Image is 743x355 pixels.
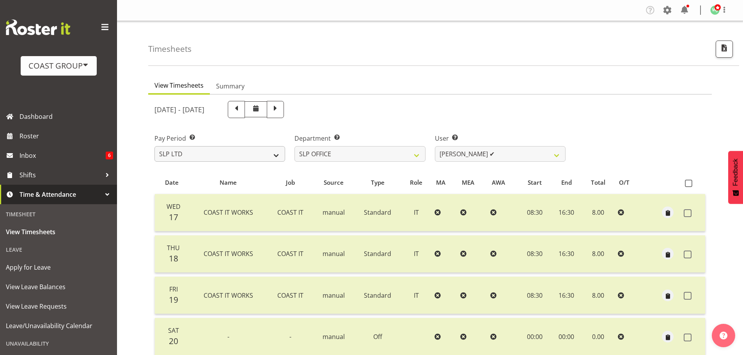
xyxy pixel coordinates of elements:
a: View Leave Requests [2,297,115,316]
div: COAST GROUP [28,60,89,72]
img: help-xxl-2.png [720,332,727,339]
span: Leave/Unavailability Calendar [6,320,111,332]
span: Job [286,178,295,187]
div: Leave [2,242,115,258]
span: Time & Attendance [20,189,101,200]
button: Feedback - Show survey [728,151,743,204]
span: 17 [169,212,178,223]
div: Unavailability [2,336,115,351]
span: IT [414,291,419,300]
h4: Timesheets [148,44,192,53]
span: - [289,332,291,341]
td: 08:30 [519,277,551,314]
span: Apply for Leave [6,261,111,273]
h5: [DATE] - [DATE] [154,105,204,114]
td: 16:30 [551,194,582,231]
span: Roster [20,130,113,142]
span: manual [323,332,345,341]
span: MEA [462,178,474,187]
td: Standard [354,235,401,273]
span: IT [414,208,419,217]
a: View Leave Balances [2,277,115,297]
span: COAST IT WORKS [204,291,253,300]
img: woojin-jung1017.jpg [710,5,720,15]
label: User [435,134,566,143]
span: View Timesheets [154,81,204,90]
label: Pay Period [154,134,285,143]
span: COAST IT [277,249,303,258]
td: 8.00 [582,235,615,273]
a: Apply for Leave [2,258,115,277]
span: Summary [216,81,245,91]
td: 16:30 [551,277,582,314]
span: Feedback [732,159,739,186]
span: AWA [492,178,505,187]
span: manual [323,249,345,258]
span: manual [323,291,345,300]
span: 18 [169,253,178,264]
span: Dashboard [20,111,113,122]
td: 08:30 [519,235,551,273]
span: Fri [169,285,178,293]
span: Role [410,178,422,187]
span: COAST IT [277,291,303,300]
span: Thu [167,244,180,252]
label: Department [294,134,425,143]
span: Shifts [20,169,101,181]
img: Rosterit website logo [6,19,70,35]
span: COAST IT [277,208,303,217]
span: 20 [169,336,178,346]
button: Export CSV [716,41,733,58]
td: Standard [354,277,401,314]
span: Sat [168,326,179,335]
td: 8.00 [582,194,615,231]
span: View Leave Requests [6,300,111,312]
span: 19 [169,294,178,305]
span: Inbox [20,150,106,161]
span: View Timesheets [6,226,111,238]
td: 08:30 [519,194,551,231]
span: Type [371,178,385,187]
span: - [227,332,229,341]
span: Date [165,178,179,187]
td: 8.00 [582,277,615,314]
td: 16:30 [551,235,582,273]
span: MA [436,178,445,187]
a: View Timesheets [2,222,115,242]
div: Timesheet [2,206,115,222]
span: COAST IT WORKS [204,249,253,258]
span: IT [414,249,419,258]
span: End [561,178,572,187]
span: Wed [167,202,181,211]
span: O/T [619,178,630,187]
span: COAST IT WORKS [204,208,253,217]
span: 6 [106,152,113,159]
span: Name [220,178,237,187]
span: View Leave Balances [6,281,111,293]
td: Standard [354,194,401,231]
span: Start [528,178,542,187]
span: manual [323,208,345,217]
span: Total [591,178,605,187]
a: Leave/Unavailability Calendar [2,316,115,336]
span: Source [324,178,344,187]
